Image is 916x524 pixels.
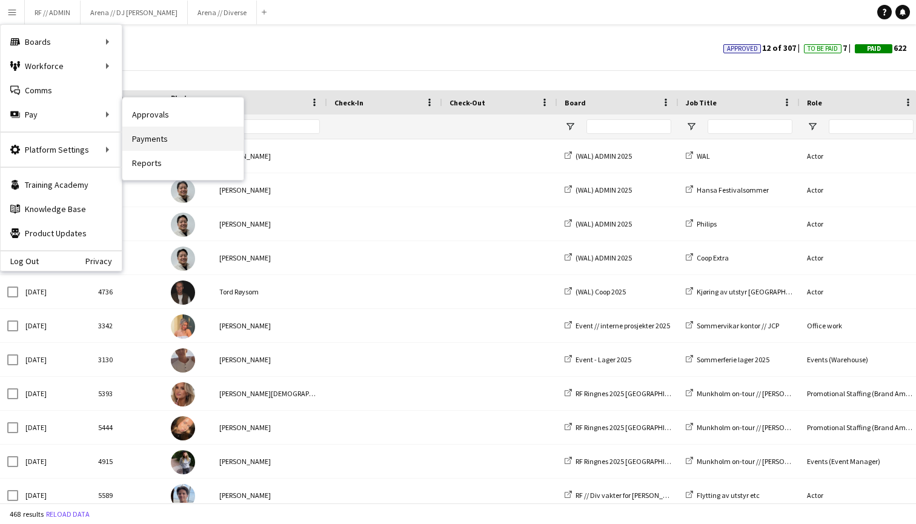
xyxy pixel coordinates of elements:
[686,423,844,432] a: Munkholm on-tour // [PERSON_NAME] (Opprigg)
[807,121,818,132] button: Open Filter Menu
[576,423,716,432] span: RF Ringnes 2025 [GEOGRAPHIC_DATA] on-tour
[1,54,122,78] div: Workforce
[829,119,914,134] input: Role Filter Input
[212,411,327,444] div: [PERSON_NAME]
[212,377,327,410] div: [PERSON_NAME][DEMOGRAPHIC_DATA]
[171,247,195,271] img: Julius Nin-Ubon
[18,479,91,512] div: [DATE]
[867,45,881,53] span: Paid
[91,479,164,512] div: 5589
[565,219,632,228] a: (WAL) ADMIN 2025
[565,98,586,107] span: Board
[1,138,122,162] div: Platform Settings
[212,241,327,274] div: [PERSON_NAME]
[1,78,122,102] a: Comms
[212,445,327,478] div: [PERSON_NAME]
[1,221,122,245] a: Product Updates
[122,151,244,175] a: Reports
[212,343,327,376] div: [PERSON_NAME]
[565,423,716,432] a: RF Ringnes 2025 [GEOGRAPHIC_DATA] on-tour
[1,173,122,197] a: Training Academy
[686,321,779,330] a: Sommervikar kontor // JCP
[18,343,91,376] div: [DATE]
[122,102,244,127] a: Approvals
[1,30,122,54] div: Boards
[1,256,39,266] a: Log Out
[804,42,855,53] span: 7
[697,287,912,296] span: Kjøring av utstyr [GEOGRAPHIC_DATA]-[GEOGRAPHIC_DATA] tur/retur
[576,185,632,194] span: (WAL) ADMIN 2025
[91,173,164,207] div: 2558
[171,179,195,203] img: Julius Nin-Ubon
[697,219,717,228] span: Philips
[91,445,164,478] div: 4915
[565,355,631,364] a: Event - Lager 2025
[18,445,91,478] div: [DATE]
[697,491,760,500] span: Flytting av utstyr etc
[171,314,195,339] img: Hannah Ludivia Rotbæk Meling
[122,127,244,151] a: Payments
[697,151,710,161] span: WAL
[18,411,91,444] div: [DATE]
[212,207,327,240] div: [PERSON_NAME]
[855,42,906,53] span: 622
[91,241,164,274] div: 2558
[18,309,91,342] div: [DATE]
[450,98,485,107] span: Check-Out
[686,219,717,228] a: Philips
[565,185,632,194] a: (WAL) ADMIN 2025
[576,491,683,500] span: RF // Div vakter for [PERSON_NAME]
[565,253,632,262] a: (WAL) ADMIN 2025
[576,355,631,364] span: Event - Lager 2025
[334,98,363,107] span: Check-In
[565,491,683,500] a: RF // Div vakter for [PERSON_NAME]
[565,121,576,132] button: Open Filter Menu
[686,491,760,500] a: Flytting av utstyr etc
[171,93,190,111] span: Photo
[241,119,320,134] input: Name Filter Input
[697,321,779,330] span: Sommervikar kontor // JCP
[188,1,257,24] button: Arena // Diverse
[91,207,164,240] div: 2558
[686,253,729,262] a: Coop Extra
[171,213,195,237] img: Julius Nin-Ubon
[697,253,729,262] span: Coop Extra
[91,411,164,444] div: 5444
[697,185,769,194] span: Hansa Festivalsommer
[171,484,195,508] img: Anton Philippenko
[576,321,670,330] span: Event // interne prosjekter 2025
[565,151,632,161] a: (WAL) ADMIN 2025
[576,253,632,262] span: (WAL) ADMIN 2025
[686,151,710,161] a: WAL
[565,457,716,466] a: RF Ringnes 2025 [GEOGRAPHIC_DATA] on-tour
[44,508,92,521] button: Reload data
[576,389,716,398] span: RF Ringnes 2025 [GEOGRAPHIC_DATA] on-tour
[91,309,164,342] div: 3342
[576,457,716,466] span: RF Ringnes 2025 [GEOGRAPHIC_DATA] on-tour
[807,98,822,107] span: Role
[212,309,327,342] div: [PERSON_NAME]
[81,1,188,24] button: Arena // DJ [PERSON_NAME]
[18,275,91,308] div: [DATE]
[708,119,792,134] input: Job Title Filter Input
[686,121,697,132] button: Open Filter Menu
[686,185,769,194] a: Hansa Festivalsommer
[686,98,717,107] span: Job Title
[212,139,327,173] div: [PERSON_NAME]
[171,280,195,305] img: Tord Røysom
[565,389,716,398] a: RF Ringnes 2025 [GEOGRAPHIC_DATA] on-tour
[686,287,912,296] a: Kjøring av utstyr [GEOGRAPHIC_DATA]-[GEOGRAPHIC_DATA] tur/retur
[212,275,327,308] div: Tord Røysom
[697,389,844,398] span: Munkholm on-tour // [PERSON_NAME] (Opprigg)
[171,348,195,373] img: Charlie Thomassen
[1,197,122,221] a: Knowledge Base
[727,45,758,53] span: Approved
[686,355,769,364] a: Sommerferie lager 2025
[1,102,122,127] div: Pay
[171,416,195,440] img: Sarah Lefdal Thommessen
[212,479,327,512] div: [PERSON_NAME]
[565,321,670,330] a: Event // interne prosjekter 2025
[18,377,91,410] div: [DATE]
[171,450,195,474] img: Mille Berger
[85,256,122,266] a: Privacy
